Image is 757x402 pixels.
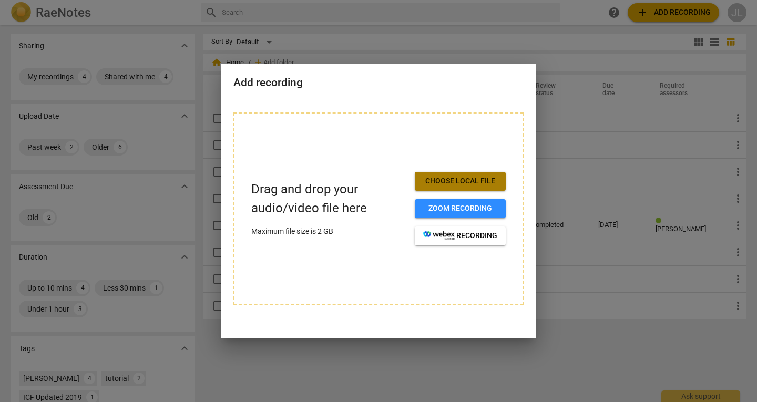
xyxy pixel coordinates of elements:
[251,180,406,217] p: Drag and drop your audio/video file here
[415,199,506,218] button: Zoom recording
[233,76,524,89] h2: Add recording
[251,226,406,237] p: Maximum file size is 2 GB
[423,176,497,187] span: Choose local file
[423,203,497,214] span: Zoom recording
[415,226,506,245] button: recording
[415,172,506,191] button: Choose local file
[423,231,497,241] span: recording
